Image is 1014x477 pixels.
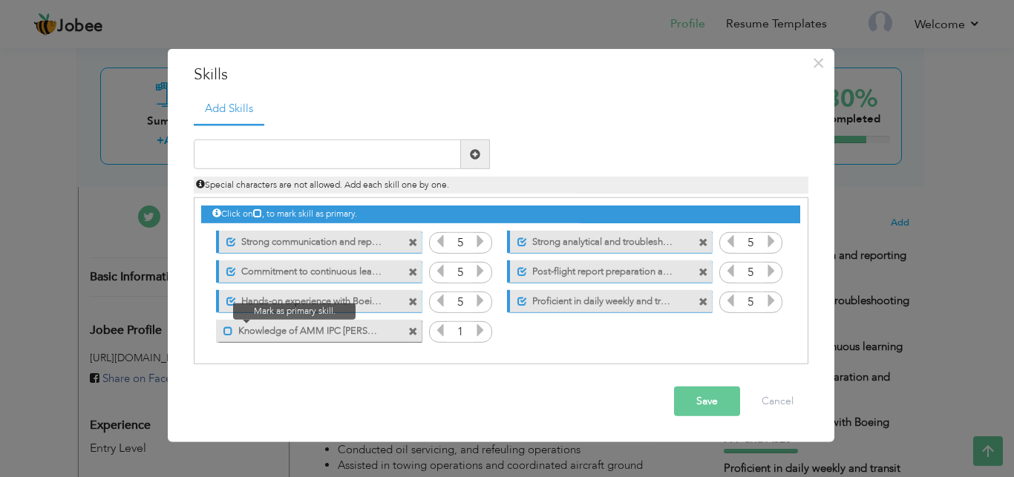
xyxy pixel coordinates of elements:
div: Click on , to mark skill as primary. [201,205,799,223]
h3: Skills [194,63,808,85]
button: Save [674,386,740,416]
span: Mark as primary skill. [233,303,356,319]
label: Knowledge of AMM IPC MEL and FIM manuals [233,319,383,338]
label: Post-flight report preparation and documentation [527,260,675,278]
label: Proficient in daily weekly and transit checks [527,289,675,308]
label: Commitment to continuous learning [236,260,384,278]
span: × [812,49,825,76]
button: Cancel [747,386,808,416]
label: Strong communication and reporting abilities [236,230,384,249]
label: Hands-on experience with Boeing 777 and A320 [236,289,384,308]
a: Add Skills [194,93,264,125]
button: Close [807,50,831,74]
span: Special characters are not allowed. Add each skill one by one. [196,179,449,191]
label: Strong analytical and troubleshooting mindset [527,230,675,249]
